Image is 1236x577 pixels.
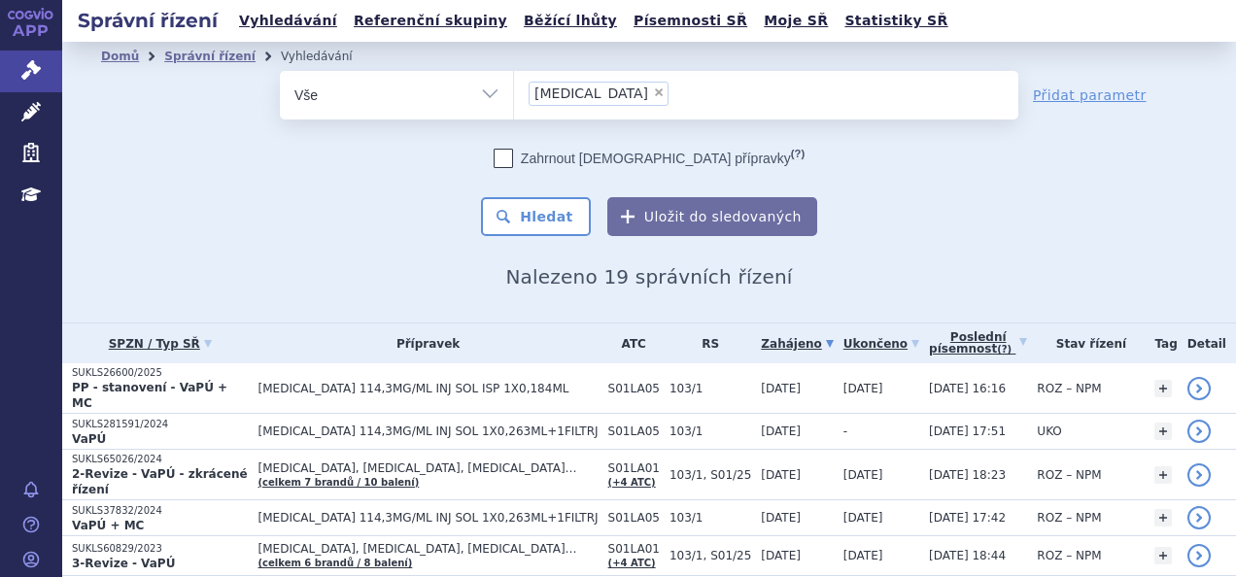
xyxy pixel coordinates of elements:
a: Domů [101,50,139,63]
abbr: (?) [791,148,805,160]
a: Písemnosti SŘ [628,8,753,34]
a: detail [1187,506,1211,529]
button: Uložit do sledovaných [607,197,817,236]
input: [MEDICAL_DATA] [674,81,685,105]
th: Detail [1178,323,1236,363]
a: Referenční skupiny [348,8,513,34]
span: UKO [1037,424,1061,438]
span: ROZ – NPM [1037,549,1101,562]
span: [DATE] [761,382,801,395]
a: + [1154,380,1172,397]
span: S01LA01 [608,542,660,556]
span: [DATE] 18:23 [929,468,1006,482]
span: [DATE] 17:42 [929,511,1006,525]
abbr: (?) [997,344,1012,356]
a: Správní řízení [164,50,256,63]
span: [DATE] [761,511,801,525]
span: ROZ – NPM [1037,382,1101,395]
a: Ukončeno [843,330,919,357]
span: 103/1 [669,511,751,525]
a: Poslednípísemnost(?) [929,323,1027,363]
a: Statistiky SŘ [839,8,953,34]
a: detail [1187,420,1211,443]
p: SUKLS26600/2025 [72,366,249,380]
p: SUKLS65026/2024 [72,453,249,466]
span: [DATE] 16:16 [929,382,1006,395]
th: RS [660,323,751,363]
span: [DATE] [761,424,801,438]
a: Přidat parametr [1033,85,1147,105]
a: Zahájeno [761,330,833,357]
strong: 2-Revize - VaPÚ - zkrácené řízení [72,467,248,496]
label: Zahrnout [DEMOGRAPHIC_DATA] přípravky [494,149,805,168]
span: S01LA05 [608,382,660,395]
span: [MEDICAL_DATA] [534,86,648,100]
th: Stav řízení [1027,323,1145,363]
strong: VaPÚ [72,432,106,446]
strong: VaPÚ + MC [72,519,144,532]
span: - [843,424,847,438]
a: (celkem 6 brandů / 8 balení) [258,558,413,568]
span: [DATE] 17:51 [929,424,1006,438]
th: Přípravek [249,323,599,363]
span: [MEDICAL_DATA], [MEDICAL_DATA], [MEDICAL_DATA]… [258,542,599,556]
strong: PP - stanovení - VaPÚ + MC [72,381,227,410]
span: [MEDICAL_DATA], [MEDICAL_DATA], [MEDICAL_DATA]… [258,461,599,475]
span: 103/1, S01/25 [669,549,751,562]
span: ROZ – NPM [1037,511,1101,525]
span: [MEDICAL_DATA] 114,3MG/ML INJ SOL ISP 1X0,184ML [258,382,599,395]
th: Tag [1145,323,1177,363]
span: 103/1 [669,424,751,438]
span: Nalezeno 19 správních řízení [505,265,792,288]
span: [DATE] 18:44 [929,549,1006,562]
a: + [1154,547,1172,564]
a: + [1154,423,1172,440]
li: Vyhledávání [281,42,378,71]
span: 103/1 [669,382,751,395]
p: SUKLS281591/2024 [72,418,249,431]
p: SUKLS37832/2024 [72,504,249,518]
a: + [1154,466,1172,484]
span: S01LA01 [608,461,660,475]
span: ROZ – NPM [1037,468,1101,482]
span: [DATE] [843,511,883,525]
span: [DATE] [843,468,883,482]
strong: 3-Revize - VaPÚ [72,557,175,570]
a: detail [1187,463,1211,487]
span: [DATE] [843,382,883,395]
span: 103/1, S01/25 [669,468,751,482]
a: (celkem 7 brandů / 10 balení) [258,477,420,488]
span: [DATE] [761,549,801,562]
a: + [1154,509,1172,526]
a: Běžící lhůty [518,8,623,34]
a: (+4 ATC) [608,477,656,488]
span: [MEDICAL_DATA] 114,3MG/ML INJ SOL 1X0,263ML+1FILTRJ [258,511,599,525]
h2: Správní řízení [62,7,233,34]
p: SUKLS60829/2023 [72,542,249,556]
span: [DATE] [761,468,801,482]
a: detail [1187,377,1211,400]
a: Vyhledávání [233,8,343,34]
button: Hledat [481,197,591,236]
a: SPZN / Typ SŘ [72,330,249,357]
th: ATC [599,323,660,363]
span: [MEDICAL_DATA] 114,3MG/ML INJ SOL 1X0,263ML+1FILTRJ [258,424,599,438]
a: (+4 ATC) [608,558,656,568]
span: S01LA05 [608,511,660,525]
a: Moje SŘ [758,8,834,34]
a: detail [1187,544,1211,567]
span: [DATE] [843,549,883,562]
span: × [653,86,665,98]
span: S01LA05 [608,424,660,438]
